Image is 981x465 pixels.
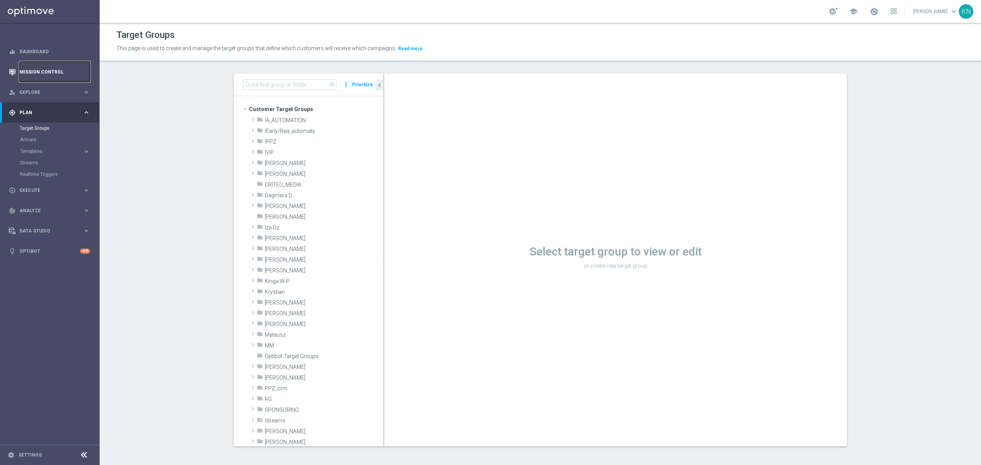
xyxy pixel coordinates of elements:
i: folder [257,342,263,350]
span: Explore [20,90,83,95]
i: folder [257,438,263,447]
i: folder [257,202,263,211]
button: lightbulb Optibot +10 [8,248,90,254]
i: folder [257,352,263,361]
i: folder [257,127,263,136]
button: Templates keyboard_arrow_right [20,148,90,154]
span: Kamil N. [265,246,383,252]
i: equalizer [9,48,16,55]
input: Quick find group or folder [243,79,336,90]
span: RG [265,396,383,403]
i: folder [257,149,263,157]
i: keyboard_arrow_right [83,227,90,234]
i: folder [257,385,263,393]
i: folder [257,224,263,232]
div: Optibot [9,241,90,261]
span: search [329,82,335,88]
i: keyboard_arrow_right [83,207,90,214]
span: Streams [265,418,383,424]
div: Realtime Triggers [20,169,99,180]
a: Actions [20,137,80,143]
i: folder [257,277,263,286]
span: !VIP [265,149,383,156]
span: Iza Dz. [265,224,383,231]
span: Dagmara D. [265,192,383,199]
div: Analyze [9,207,83,214]
i: folder [257,427,263,436]
span: keyboard_arrow_down [950,7,958,16]
i: track_changes [9,207,16,214]
span: Mateusz [265,332,383,338]
div: gps_fixed Plan keyboard_arrow_right [8,110,90,116]
div: Dashboard [9,41,90,62]
i: folder [257,116,263,125]
a: Dashboard [20,41,90,62]
i: folder [257,245,263,254]
span: Piotr G. [265,375,383,381]
span: Templates [20,149,75,154]
span: Data Studio [20,229,83,233]
button: Read more [397,44,423,53]
span: Kasia K. [265,267,383,274]
span: Optibot Target Groups [265,353,383,360]
i: folder [257,159,263,168]
i: folder [257,320,263,329]
button: equalizer Dashboard [8,49,90,55]
i: folder [257,256,263,265]
span: Analyze [20,208,83,213]
i: folder [257,288,263,297]
div: Data Studio [9,228,83,234]
span: !Early/Rea_automaty [265,128,383,134]
span: Patryk P. [265,364,383,370]
a: Optibot [20,241,80,261]
i: folder [257,299,263,308]
i: keyboard_arrow_right [83,109,90,116]
i: folder [257,374,263,383]
div: play_circle_outline Execute keyboard_arrow_right [8,187,90,193]
span: Marcin G [265,300,383,306]
span: Plan [20,110,83,115]
span: This page is used to create and manage the target groups that define which customers will receive... [116,45,396,51]
i: keyboard_arrow_right [83,187,90,194]
div: Templates [20,149,83,154]
div: Streams [20,157,99,169]
a: Target Groups [20,125,80,131]
span: MM [265,342,383,349]
a: Mission Control [20,62,90,82]
h1: Select target group to view or edit [384,245,847,259]
span: Kinga W-P [265,278,383,285]
button: Mission Control [8,69,90,75]
span: Execute [20,188,83,193]
i: folder [257,406,263,415]
span: Kamil R. [265,257,383,263]
i: keyboard_arrow_right [83,148,90,155]
a: Settings [18,453,42,457]
div: Target Groups [20,123,99,134]
a: Streams [20,160,80,166]
div: Mission Control [9,62,90,82]
i: chevron_left [376,82,383,89]
span: CRITEO_MEDIA [265,182,383,188]
span: Customer Target Groups [249,104,383,115]
span: And&#x17C;elika B. [265,160,383,167]
span: Justyna B. [265,235,383,242]
button: Prioritize [351,80,374,90]
i: folder [257,138,263,147]
div: +10 [80,249,90,254]
div: Execute [9,187,83,194]
div: person_search Explore keyboard_arrow_right [8,89,90,95]
i: settings [8,452,15,458]
span: Antoni L. [265,171,383,177]
button: Data Studio keyboard_arrow_right [8,228,90,234]
button: track_changes Analyze keyboard_arrow_right [8,208,90,214]
span: Dawid K. [265,203,383,210]
span: school [849,7,858,16]
i: folder [257,395,263,404]
i: folder_special [257,417,263,426]
button: chevron_left [376,80,383,90]
i: person_search [9,89,16,96]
